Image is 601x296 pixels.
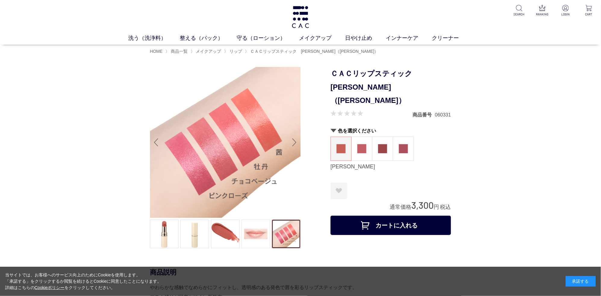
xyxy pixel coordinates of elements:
[581,5,596,17] a: CART
[378,144,387,153] img: チョコベージュ
[196,49,221,54] span: メイクアップ
[399,144,408,153] img: ピンクローズ
[393,137,414,161] dl: ピンクローズ
[129,34,180,42] a: 洗う（洗浄料）
[150,49,163,54] a: HOME
[170,49,188,54] a: 商品一覧
[229,49,242,54] span: リップ
[331,137,352,161] dl: 茜
[352,137,372,161] a: 牡丹
[165,49,189,54] li: 〉
[331,216,451,235] button: カートに入れる
[150,130,162,154] div: Previous slide
[245,49,380,54] li: 〉
[412,199,434,211] span: 3,300
[351,137,372,161] dl: 牡丹
[195,49,221,54] a: メイクアップ
[299,34,345,42] a: メイクアップ
[357,144,366,153] img: 牡丹
[291,6,310,28] img: logo
[331,183,347,199] a: お気に入りに登録する
[228,49,242,54] a: リップ
[331,128,451,134] h2: 色を選択ください
[372,137,393,161] dl: チョコベージュ
[337,144,346,153] img: 茜
[566,276,596,287] div: 承諾する
[224,49,244,54] li: 〉
[237,34,299,42] a: 守る（ローション）
[535,5,550,17] a: RANKING
[331,67,451,107] h1: ＣＡＣリップスティック [PERSON_NAME]（[PERSON_NAME]）
[180,34,237,42] a: 整える（パック）
[150,67,300,218] img: ＣＡＣリップスティック 茜（あかね） 茜
[35,285,65,290] a: Cookieポリシー
[435,112,451,118] dd: 060331
[331,163,451,170] div: [PERSON_NAME]
[288,130,300,154] div: Next slide
[535,12,550,17] p: RANKING
[345,34,386,42] a: 日やけ止め
[250,49,378,54] span: ＣＡＣリップスティック [PERSON_NAME]（[PERSON_NAME]）
[432,34,473,42] a: クリーナー
[393,137,414,161] a: ピンクローズ
[581,12,596,17] p: CART
[390,204,412,210] span: 通常価格
[249,49,378,54] a: ＣＡＣリップスティック [PERSON_NAME]（[PERSON_NAME]）
[434,204,439,210] span: 円
[191,49,223,54] li: 〉
[558,12,573,17] p: LOGIN
[413,112,435,118] dt: 商品番号
[5,272,162,291] div: 当サイトでは、お客様へのサービス向上のためにCookieを使用します。 「承諾する」をクリックするか閲覧を続けるとCookieに同意したことになります。 詳細はこちらの をクリックしてください。
[171,49,188,54] span: 商品一覧
[558,5,573,17] a: LOGIN
[512,5,527,17] a: SEARCH
[512,12,527,17] p: SEARCH
[386,34,432,42] a: インナーケア
[372,137,393,161] a: チョコベージュ
[440,204,451,210] span: 税込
